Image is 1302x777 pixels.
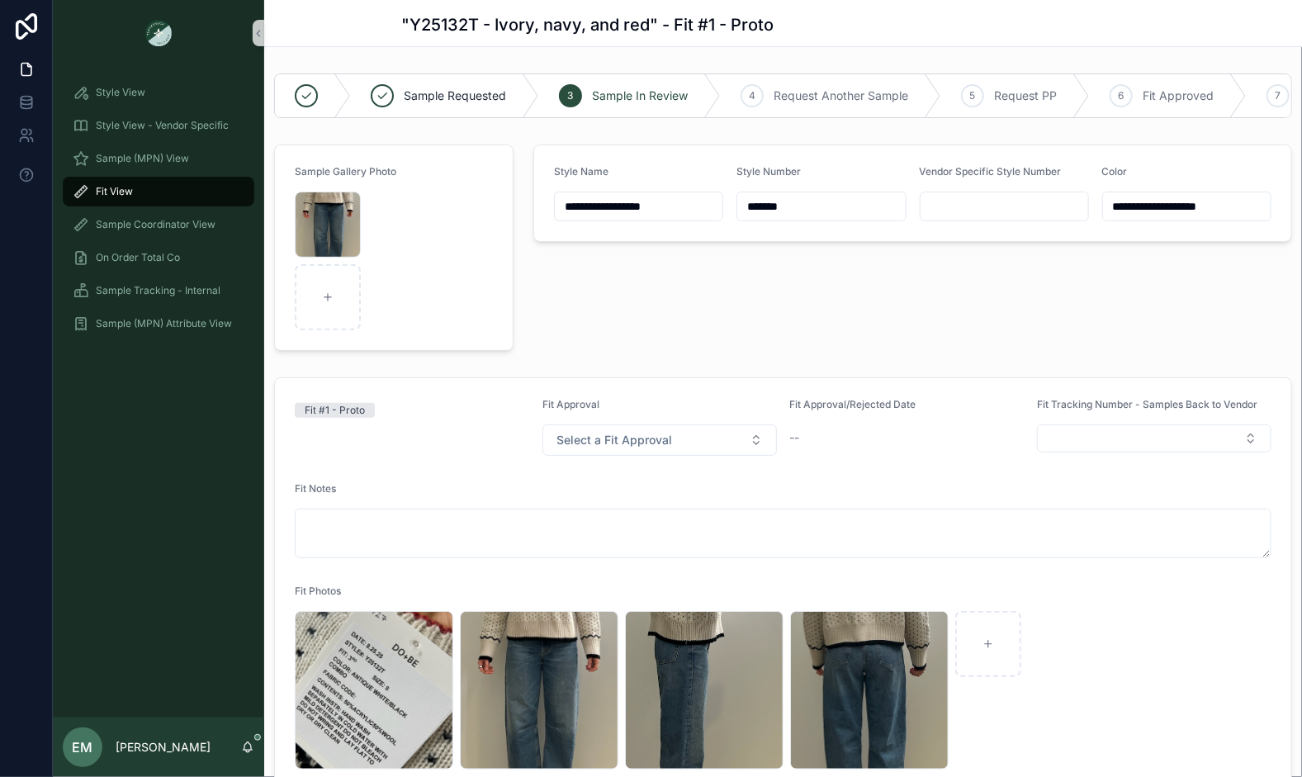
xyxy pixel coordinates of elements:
[116,739,211,756] p: [PERSON_NAME]
[920,165,1062,178] span: Vendor Specific Style Number
[1143,88,1214,104] span: Fit Approved
[96,317,232,330] span: Sample (MPN) Attribute View
[749,89,755,102] span: 4
[994,88,1057,104] span: Request PP
[96,251,180,264] span: On Order Total Co
[295,482,336,495] span: Fit Notes
[404,88,506,104] span: Sample Requested
[96,218,215,231] span: Sample Coordinator View
[295,165,396,178] span: Sample Gallery Photo
[63,111,254,140] a: Style View - Vendor Specific
[1037,398,1257,410] span: Fit Tracking Number - Samples Back to Vendor
[63,309,254,339] a: Sample (MPN) Attribute View
[542,424,777,456] button: Select Button
[63,276,254,306] a: Sample Tracking - Internal
[970,89,976,102] span: 5
[63,78,254,107] a: Style View
[790,429,800,446] span: --
[53,66,264,360] div: scrollable content
[96,284,220,297] span: Sample Tracking - Internal
[568,89,574,102] span: 3
[63,210,254,239] a: Sample Coordinator View
[63,177,254,206] a: Fit View
[96,152,189,165] span: Sample (MPN) View
[96,119,229,132] span: Style View - Vendor Specific
[736,165,801,178] span: Style Number
[592,88,688,104] span: Sample In Review
[305,403,365,418] div: Fit #1 - Proto
[295,585,341,597] span: Fit Photos
[63,243,254,272] a: On Order Total Co
[790,398,916,410] span: Fit Approval/Rejected Date
[401,13,774,36] h1: "Y25132T - Ivory, navy, and red" - Fit #1 - Proto
[1119,89,1124,102] span: 6
[145,20,172,46] img: App logo
[554,165,608,178] span: Style Name
[1102,165,1128,178] span: Color
[542,398,599,410] span: Fit Approval
[1037,424,1271,452] button: Select Button
[96,185,133,198] span: Fit View
[774,88,908,104] span: Request Another Sample
[96,86,145,99] span: Style View
[1276,89,1281,102] span: 7
[73,737,93,757] span: EM
[63,144,254,173] a: Sample (MPN) View
[556,432,672,448] span: Select a Fit Approval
